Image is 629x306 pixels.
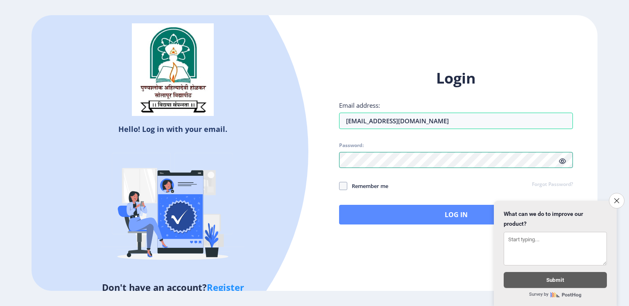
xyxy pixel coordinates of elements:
[532,181,573,188] a: Forgot Password?
[207,281,244,293] a: Register
[347,181,388,191] span: Remember me
[339,205,573,224] button: Log In
[339,101,380,109] label: Email address:
[339,142,364,149] label: Password:
[132,23,214,116] img: sulogo.png
[339,68,573,88] h1: Login
[339,113,573,129] input: Email address
[101,137,244,281] img: Verified-rafiki.svg
[38,281,308,294] h5: Don't have an account?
